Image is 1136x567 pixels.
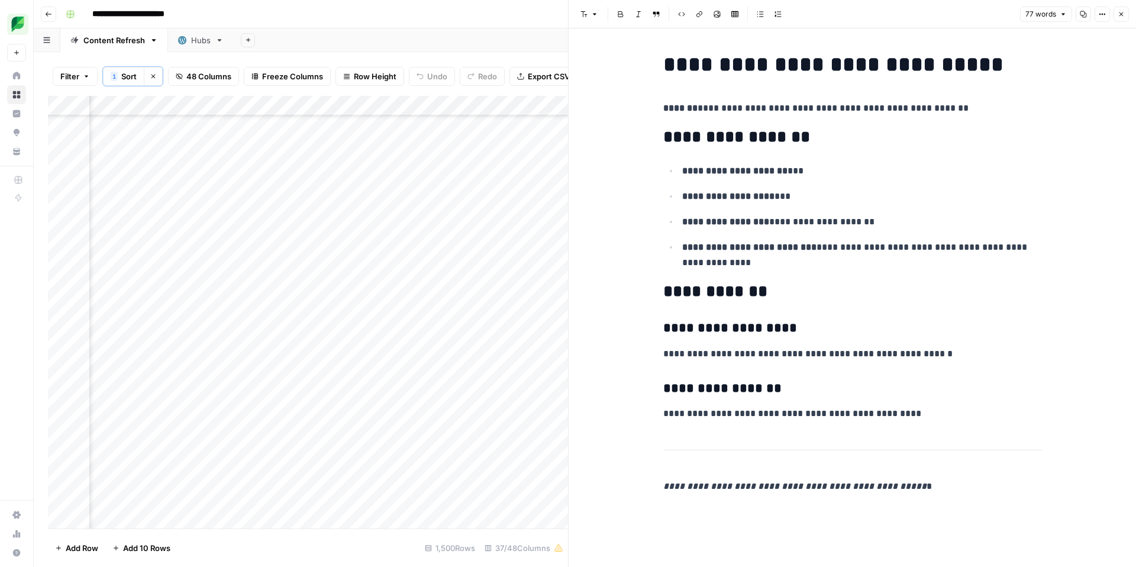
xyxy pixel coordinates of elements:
[105,539,177,558] button: Add 10 Rows
[103,67,144,86] button: 1Sort
[1020,7,1072,22] button: 77 words
[7,9,26,39] button: Workspace: SproutSocial
[1025,9,1056,20] span: 77 words
[186,70,231,82] span: 48 Columns
[83,34,145,46] div: Content Refresh
[528,70,570,82] span: Export CSV
[427,70,447,82] span: Undo
[112,72,116,81] span: 1
[48,539,105,558] button: Add Row
[66,542,98,554] span: Add Row
[460,67,505,86] button: Redo
[262,70,323,82] span: Freeze Columns
[191,34,211,46] div: Hubs
[420,539,480,558] div: 1,500 Rows
[7,543,26,562] button: Help + Support
[7,104,26,123] a: Insights
[60,28,168,52] a: Content Refresh
[7,66,26,85] a: Home
[7,524,26,543] a: Usage
[7,142,26,161] a: Your Data
[111,72,118,81] div: 1
[53,67,98,86] button: Filter
[409,67,455,86] button: Undo
[354,70,396,82] span: Row Height
[244,67,331,86] button: Freeze Columns
[121,70,137,82] span: Sort
[7,14,28,35] img: SproutSocial Logo
[509,67,577,86] button: Export CSV
[7,123,26,142] a: Opportunities
[168,28,234,52] a: Hubs
[123,542,170,554] span: Add 10 Rows
[478,70,497,82] span: Redo
[335,67,404,86] button: Row Height
[168,67,239,86] button: 48 Columns
[7,85,26,104] a: Browse
[60,70,79,82] span: Filter
[7,505,26,524] a: Settings
[480,539,568,558] div: 37/48 Columns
